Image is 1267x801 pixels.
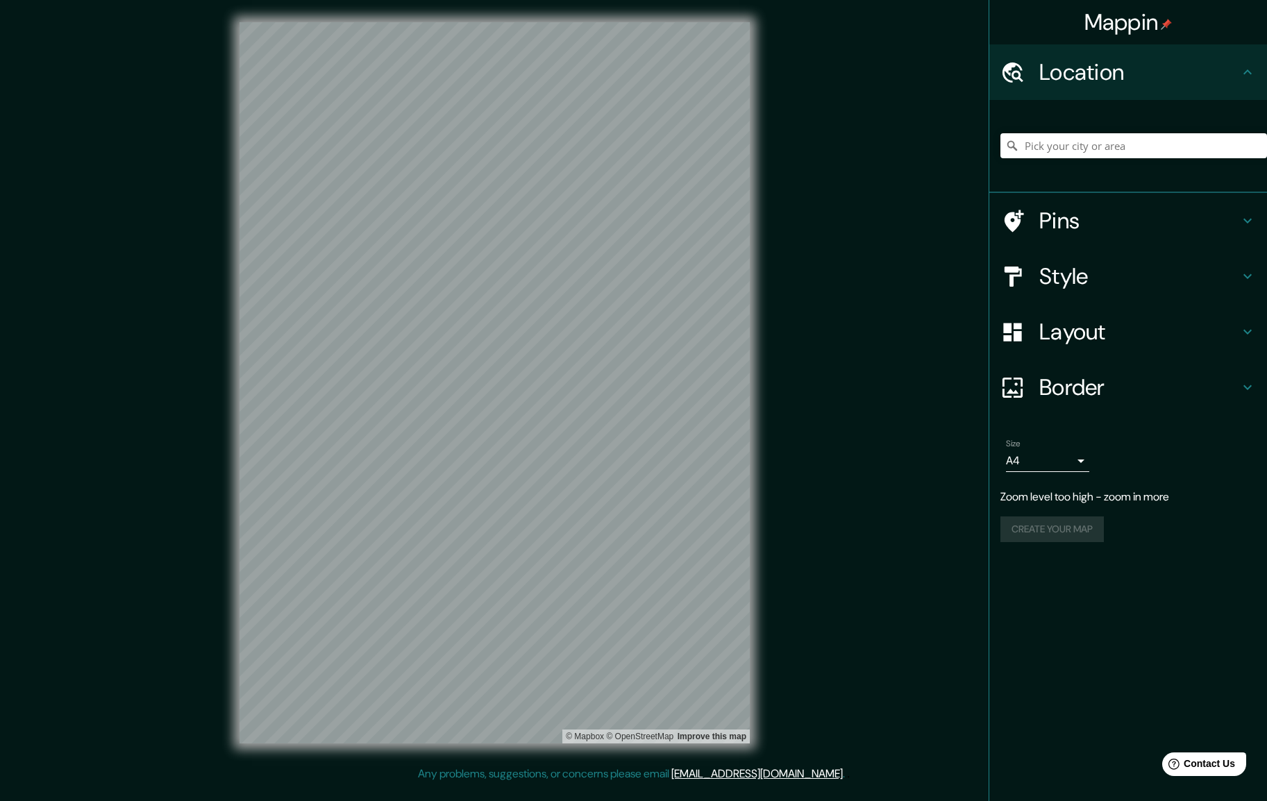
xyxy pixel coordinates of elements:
h4: Border [1039,373,1239,401]
div: A4 [1006,450,1089,472]
p: Zoom level too high - zoom in more [1000,489,1256,505]
h4: Mappin [1084,8,1173,36]
a: Mapbox [566,732,604,741]
div: . [845,766,847,782]
p: Any problems, suggestions, or concerns please email . [418,766,845,782]
input: Pick your city or area [1000,133,1267,158]
h4: Style [1039,262,1239,290]
h4: Pins [1039,207,1239,235]
div: Layout [989,304,1267,360]
div: Location [989,44,1267,100]
canvas: Map [240,22,750,743]
img: pin-icon.png [1161,19,1172,30]
div: Pins [989,193,1267,248]
div: Border [989,360,1267,415]
h4: Location [1039,58,1239,86]
div: Style [989,248,1267,304]
a: Map feedback [678,732,746,741]
iframe: Help widget launcher [1143,747,1252,786]
a: OpenStreetMap [606,732,673,741]
label: Size [1006,438,1021,450]
div: . [847,766,850,782]
h4: Layout [1039,318,1239,346]
a: [EMAIL_ADDRESS][DOMAIN_NAME] [671,766,843,781]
